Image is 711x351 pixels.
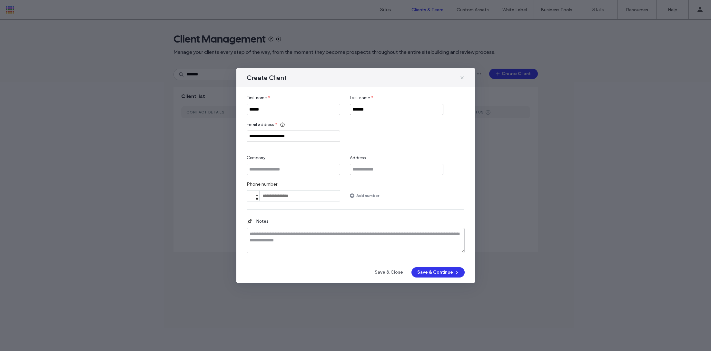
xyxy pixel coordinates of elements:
[350,164,443,175] input: Address
[15,5,28,10] span: Help
[247,122,274,128] span: Email address
[247,104,340,115] input: First name
[247,131,340,142] input: Email address
[411,267,465,278] button: Save & Continue
[350,95,370,101] span: Last name
[253,218,269,225] span: Notes
[247,73,287,82] span: Create Client
[350,104,443,115] input: Last name
[247,164,340,175] input: Company
[247,155,265,161] span: Company
[356,190,379,201] label: Add number
[350,155,366,161] span: Address
[247,181,340,190] label: Phone number
[369,267,409,278] button: Save & Close
[247,95,267,101] span: First name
